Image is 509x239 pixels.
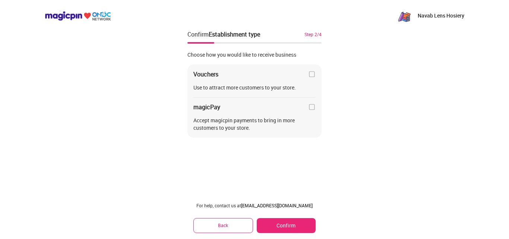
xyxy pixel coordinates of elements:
div: Vouchers [193,70,218,78]
div: Use to attract more customers to your store. [193,84,316,91]
img: home-delivery-unchecked-checkbox-icon.f10e6f61.svg [308,103,316,111]
div: magicPay [193,103,220,111]
img: zN8eeJ7_1yFC7u6ROh_yaNnuSMByXp4ytvKet0ObAKR-3G77a2RQhNqTzPi8_o_OMQ7Yu_PgX43RpeKyGayj_rdr-Pw [397,8,412,23]
img: home-delivery-unchecked-checkbox-icon.f10e6f61.svg [308,70,316,78]
div: Accept magicpin payments to bring in more customers to your store. [193,117,316,132]
button: Back [193,218,253,233]
p: Navab Lens Hosiery [418,12,464,19]
div: Confirm [187,30,260,39]
div: Choose how you would like to receive business [187,51,322,59]
div: Establishment type [209,30,260,38]
img: ondc-logo-new-small.8a59708e.svg [45,11,111,21]
button: Confirm [257,218,316,233]
a: [EMAIL_ADDRESS][DOMAIN_NAME] [241,202,313,208]
div: Step 2/4 [304,31,322,38]
div: For help, contact us at [193,202,316,208]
